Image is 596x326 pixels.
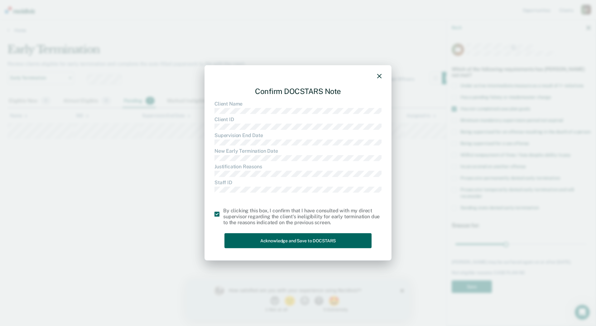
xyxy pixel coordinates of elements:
div: 1 - Not at all [42,28,101,32]
button: 5 [142,17,155,26]
img: Profile image for Kim [27,6,37,16]
div: By clicking this box, I confirm that I have consulted with my direct supervisor regarding the cli... [223,208,382,226]
button: 3 [113,17,124,26]
dt: Staff ID [214,179,382,185]
dt: Justification Reasons [214,164,382,170]
button: Acknowledge and Save to DOCSTARS [224,233,372,248]
dt: Client ID [214,116,382,122]
dt: Client Name [214,101,382,107]
button: 1 [84,17,94,26]
button: 2 [98,17,110,26]
dt: New Early Termination Date [214,148,382,154]
div: How satisfied are you with your experience using Recidiviz? [42,8,186,14]
button: 4 [128,17,139,26]
div: Confirm DOCSTARS Note [214,82,382,101]
div: 5 - Extremely [137,28,196,32]
div: Close survey [214,9,218,13]
dt: Supervision End Date [214,132,382,138]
